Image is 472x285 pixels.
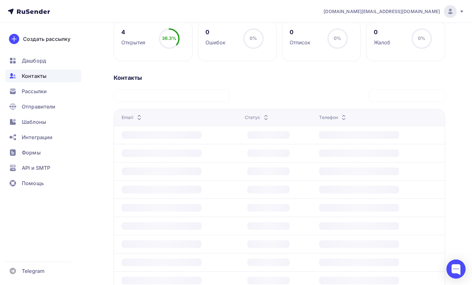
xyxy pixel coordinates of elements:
[5,146,81,159] a: Формы
[122,114,143,121] div: Email
[23,35,70,43] div: Создать рассылку
[22,133,52,141] span: Интеграции
[418,35,425,41] span: 0%
[319,114,348,121] div: Телефон
[290,28,311,36] div: 0
[121,39,146,46] div: Открытия
[5,70,81,82] a: Контакты
[334,35,341,41] span: 0%
[290,39,311,46] div: Отписок
[22,149,41,156] span: Формы
[324,5,464,18] a: [DOMAIN_NAME][EMAIL_ADDRESS][DOMAIN_NAME]
[374,39,391,46] div: Жалоб
[22,57,46,64] span: Дашборд
[324,8,440,15] span: [DOMAIN_NAME][EMAIL_ADDRESS][DOMAIN_NAME]
[5,85,81,98] a: Рассылки
[5,116,81,128] a: Шаблоны
[250,35,257,41] span: 0%
[22,164,50,172] span: API и SMTP
[22,118,46,126] span: Шаблоны
[22,103,56,110] span: Отправители
[205,28,226,36] div: 0
[114,74,445,82] div: Контакты
[5,100,81,113] a: Отправители
[5,54,81,67] a: Дашборд
[22,267,44,275] span: Telegram
[205,39,226,46] div: Ошибок
[22,87,47,95] span: Рассылки
[22,72,46,80] span: Контакты
[121,28,146,36] div: 4
[245,114,270,121] div: Статус
[162,35,177,41] span: 36.3%
[22,179,44,187] span: Помощь
[374,28,391,36] div: 0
